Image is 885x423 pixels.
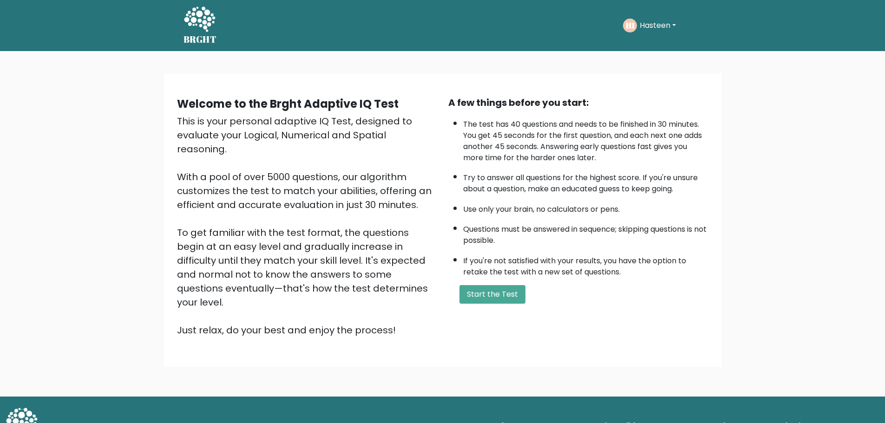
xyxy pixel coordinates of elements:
[463,219,708,246] li: Questions must be answered in sequence; skipping questions is not possible.
[177,114,437,337] div: This is your personal adaptive IQ Test, designed to evaluate your Logical, Numerical and Spatial ...
[459,285,525,304] button: Start the Test
[463,199,708,215] li: Use only your brain, no calculators or pens.
[448,96,708,110] div: A few things before you start:
[177,96,399,111] b: Welcome to the Brght Adaptive IQ Test
[463,114,708,163] li: The test has 40 questions and needs to be finished in 30 minutes. You get 45 seconds for the firs...
[184,34,217,45] h5: BRGHT
[637,20,679,32] button: Hasteen
[184,4,217,47] a: BRGHT
[463,251,708,278] li: If you're not satisfied with your results, you have the option to retake the test with a new set ...
[463,168,708,195] li: Try to answer all questions for the highest score. If you're unsure about a question, make an edu...
[625,20,634,31] text: HI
